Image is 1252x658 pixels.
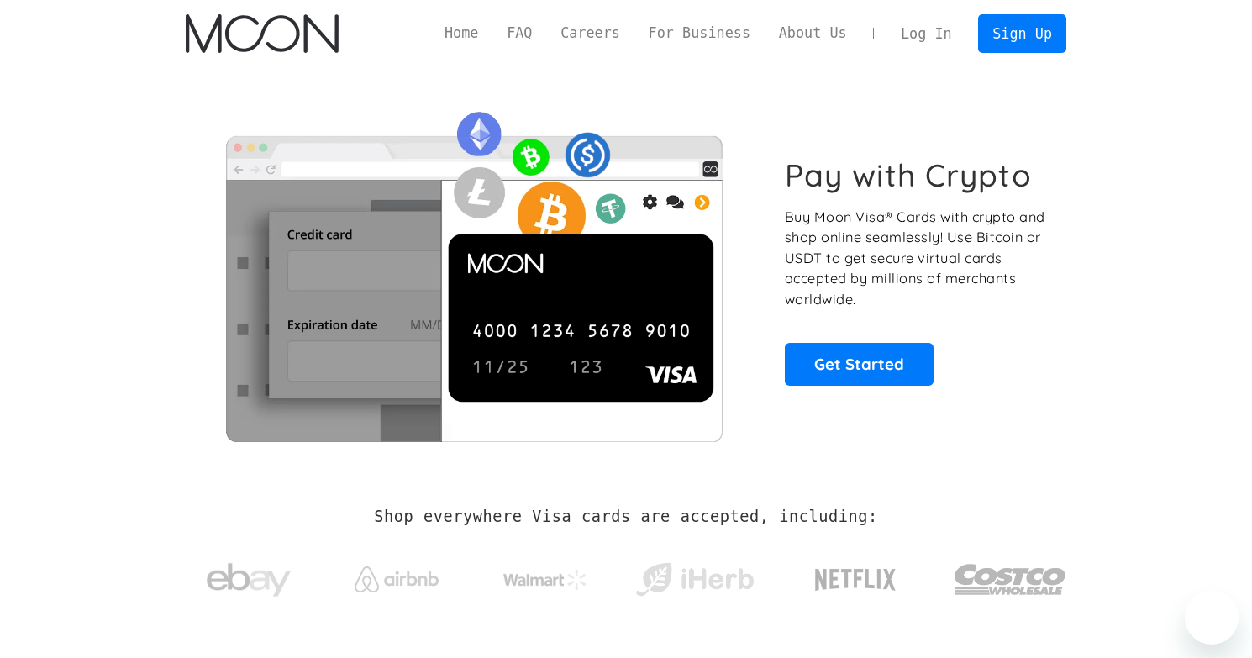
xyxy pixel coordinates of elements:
p: Buy Moon Visa® Cards with crypto and shop online seamlessly! Use Bitcoin or USDT to get secure vi... [785,207,1048,310]
a: Careers [546,23,634,44]
a: About Us [765,23,861,44]
iframe: Botón para iniciar la ventana de mensajería [1185,591,1239,645]
a: iHerb [632,541,757,610]
a: Walmart [483,553,608,598]
h1: Pay with Crypto [785,156,1032,194]
img: iHerb [632,558,757,602]
a: Sign Up [978,14,1065,52]
a: FAQ [492,23,546,44]
img: Airbnb [355,566,439,592]
a: Get Started [785,343,934,385]
img: Moon Cards let you spend your crypto anywhere Visa is accepted. [186,100,761,441]
a: Costco [954,531,1066,619]
img: ebay [207,554,291,607]
a: Log In [886,15,965,52]
a: ebay [186,537,311,615]
a: For Business [634,23,765,44]
a: Airbnb [334,550,460,601]
img: Walmart [503,570,587,590]
a: Home [430,23,492,44]
img: Netflix [813,559,897,601]
a: home [186,14,338,53]
img: Costco [954,548,1066,611]
a: Netflix [781,542,931,609]
h2: Shop everywhere Visa cards are accepted, including: [374,508,877,526]
img: Moon Logo [186,14,338,53]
